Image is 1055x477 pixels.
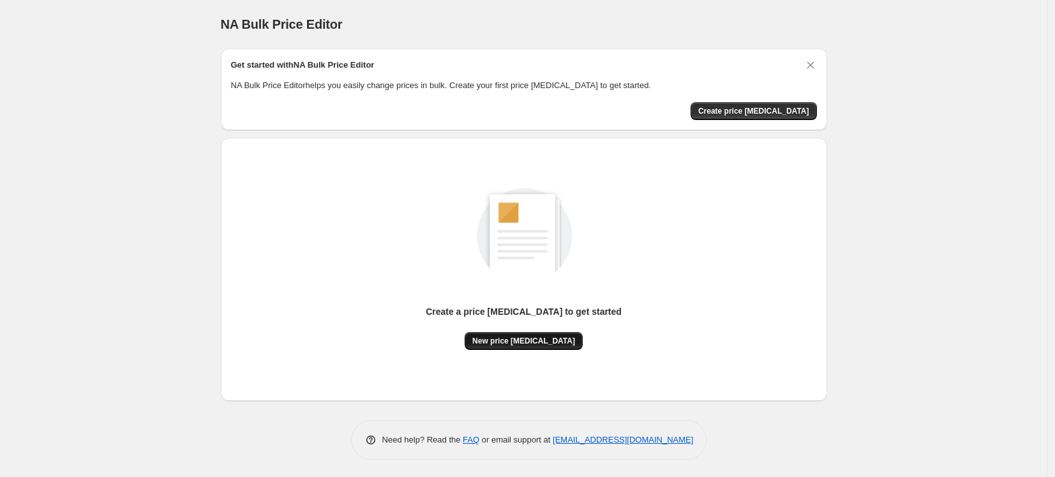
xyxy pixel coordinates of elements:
[465,332,583,350] button: New price [MEDICAL_DATA]
[463,435,479,444] a: FAQ
[426,305,622,318] p: Create a price [MEDICAL_DATA] to get started
[231,79,817,92] p: NA Bulk Price Editor helps you easily change prices in bulk. Create your first price [MEDICAL_DAT...
[479,435,553,444] span: or email support at
[382,435,463,444] span: Need help? Read the
[553,435,693,444] a: [EMAIL_ADDRESS][DOMAIN_NAME]
[691,102,817,120] button: Create price change job
[698,106,809,116] span: Create price [MEDICAL_DATA]
[472,336,575,346] span: New price [MEDICAL_DATA]
[804,59,817,72] button: Dismiss card
[221,17,343,31] span: NA Bulk Price Editor
[231,59,375,72] h2: Get started with NA Bulk Price Editor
